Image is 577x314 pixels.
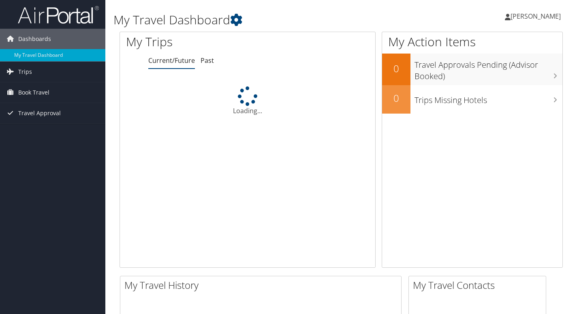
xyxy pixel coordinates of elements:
span: Book Travel [18,82,49,103]
img: airportal-logo.png [18,5,99,24]
a: 0Trips Missing Hotels [382,85,562,114]
span: [PERSON_NAME] [511,12,561,21]
a: Past [201,56,214,65]
h1: My Action Items [382,33,562,50]
h2: My Travel Contacts [413,278,546,292]
h3: Trips Missing Hotels [415,90,562,106]
span: Travel Approval [18,103,61,123]
h1: My Trips [126,33,263,50]
a: Current/Future [148,56,195,65]
a: 0Travel Approvals Pending (Advisor Booked) [382,54,562,85]
h2: My Travel History [124,278,401,292]
div: Loading... [120,86,375,116]
a: [PERSON_NAME] [505,4,569,28]
span: Trips [18,62,32,82]
h2: 0 [382,62,410,75]
h1: My Travel Dashboard [113,11,417,28]
h3: Travel Approvals Pending (Advisor Booked) [415,55,562,82]
span: Dashboards [18,29,51,49]
h2: 0 [382,91,410,105]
